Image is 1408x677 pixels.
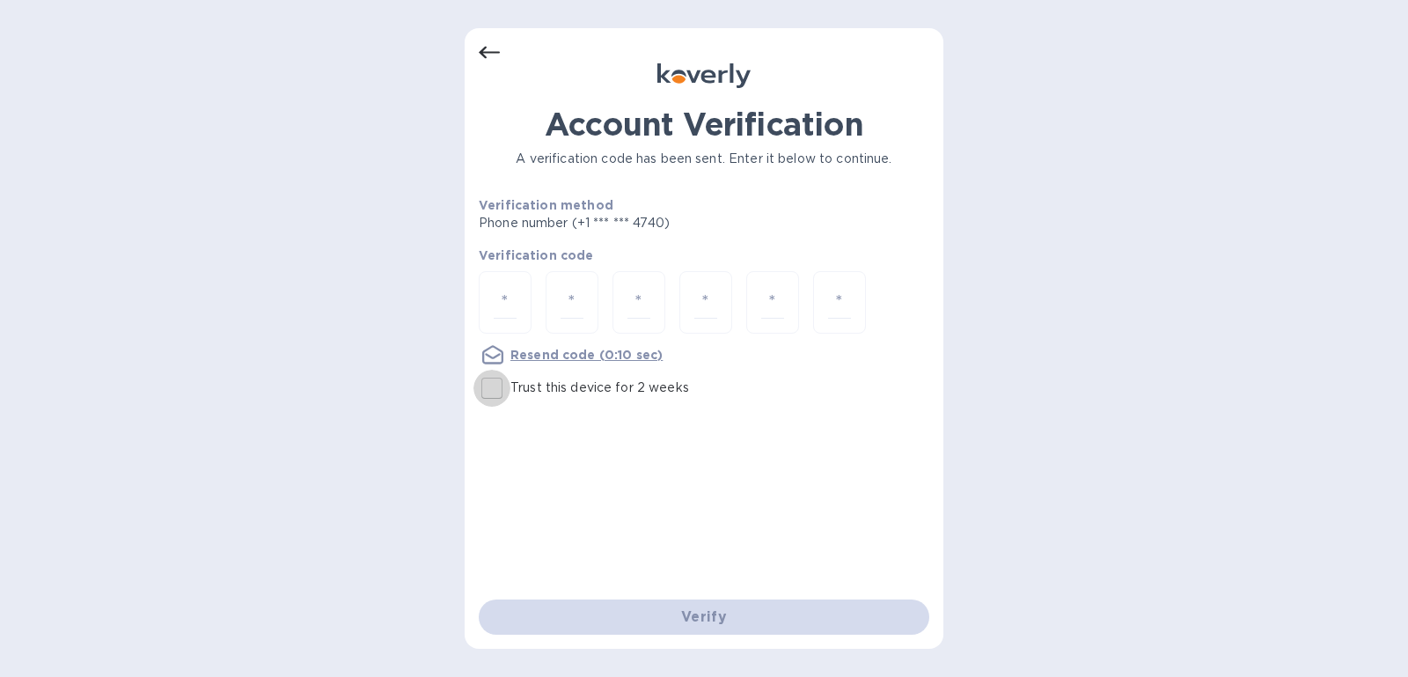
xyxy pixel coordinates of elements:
b: Verification method [479,198,613,212]
p: Trust this device for 2 weeks [510,379,689,397]
p: Phone number (+1 *** *** 4740) [479,214,804,232]
p: A verification code has been sent. Enter it below to continue. [479,150,929,168]
p: Verification code [479,247,929,264]
u: Resend code (0:10 sec) [510,348,663,362]
h1: Account Verification [479,106,929,143]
